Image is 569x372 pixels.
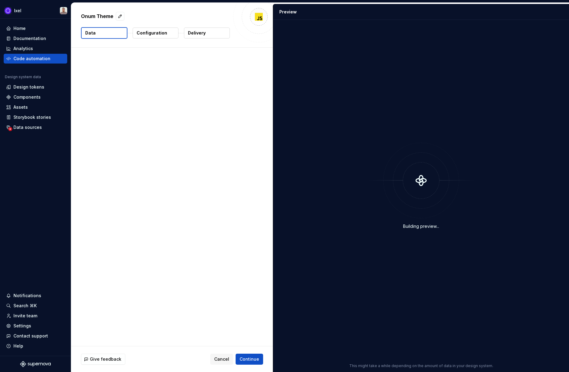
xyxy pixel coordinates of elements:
div: Design tokens [13,84,44,90]
p: Data [85,30,96,36]
a: Design tokens [4,82,67,92]
div: Documentation [13,35,46,42]
button: Notifications [4,291,67,301]
a: Code automation [4,54,67,64]
button: Help [4,341,67,351]
div: Design system data [5,75,41,79]
div: Help [13,343,23,349]
span: Continue [240,356,259,362]
span: Give feedback [90,356,121,362]
div: Contact support [13,333,48,339]
button: Delivery [184,27,230,38]
div: Search ⌘K [13,303,37,309]
a: Components [4,92,67,102]
div: Settings [13,323,31,329]
div: Home [13,25,26,31]
div: Analytics [13,46,33,52]
div: Building preview... [403,223,439,229]
div: Preview [279,9,297,15]
a: Invite team [4,311,67,321]
p: Onum Theme [81,13,113,20]
a: Home [4,24,67,33]
button: Configuration [133,27,178,38]
button: Continue [236,354,263,365]
p: Delivery [188,30,206,36]
div: Storybook stories [13,114,51,120]
a: Analytics [4,44,67,53]
a: Settings [4,321,67,331]
div: Invite team [13,313,37,319]
a: Assets [4,102,67,112]
div: Notifications [13,293,41,299]
p: This might take a while depending on the amount of data in your design system. [349,363,493,368]
button: IxelAlberto Roldán [1,4,70,17]
button: Search ⌘K [4,301,67,311]
div: Code automation [13,56,50,62]
div: Assets [13,104,28,110]
img: Alberto Roldán [60,7,67,14]
div: Ixel [14,8,21,14]
a: Storybook stories [4,112,67,122]
svg: Supernova Logo [20,361,51,367]
img: 868fd657-9a6c-419b-b302-5d6615f36a2c.png [4,7,12,14]
a: Documentation [4,34,67,43]
button: Contact support [4,331,67,341]
button: Data [81,27,127,39]
button: Cancel [210,354,233,365]
p: Configuration [137,30,167,36]
a: Data sources [4,122,67,132]
span: Cancel [214,356,229,362]
div: Components [13,94,41,100]
div: Data sources [13,124,42,130]
button: Give feedback [81,354,125,365]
